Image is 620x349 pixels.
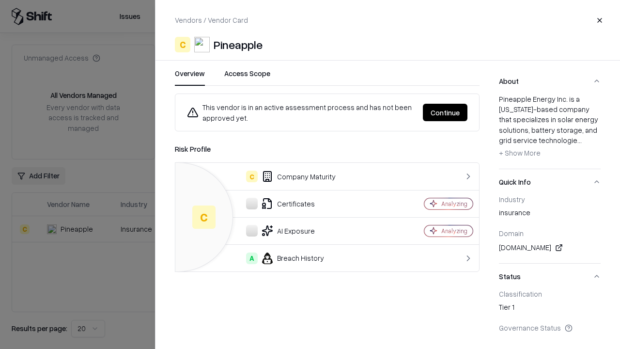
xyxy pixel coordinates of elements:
div: Breach History [183,253,390,264]
div: C [175,37,190,52]
div: Quick Info [499,195,601,263]
div: Pineapple [214,37,263,52]
div: Industry [499,195,601,204]
div: Analyzing [441,200,467,208]
div: [DOMAIN_NAME] [499,242,601,254]
div: AI Exposure [183,225,390,237]
div: About [499,94,601,169]
div: Pineapple Energy Inc. is a [US_STATE]-based company that specializes in solar energy solutions, b... [499,94,601,161]
button: Status [499,264,601,289]
div: Classification [499,289,601,298]
div: Domain [499,229,601,238]
img: Pineapple [194,37,210,52]
div: This vendor is in an active assessment process and has not been approved yet. [187,102,415,123]
button: Quick Info [499,169,601,195]
button: Access Scope [224,68,270,86]
div: Governance Status [499,323,601,332]
button: Continue [423,104,467,121]
div: Risk Profile [175,143,480,155]
div: Company Maturity [183,171,390,182]
button: + Show More [499,145,541,161]
p: Vendors / Vendor Card [175,15,248,25]
div: Tier 1 [499,302,601,316]
button: Overview [175,68,205,86]
div: Certificates [183,198,390,209]
div: C [246,171,258,182]
div: Analyzing [441,227,467,235]
div: C [192,206,216,229]
span: + Show More [499,148,541,157]
div: A [246,253,258,264]
span: ... [577,136,582,144]
div: insurance [499,207,601,221]
button: About [499,68,601,94]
